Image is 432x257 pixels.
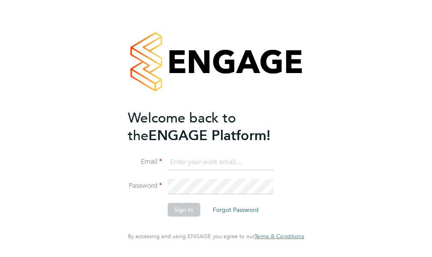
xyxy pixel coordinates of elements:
[128,181,162,190] label: Password
[254,233,304,240] a: Terms & Conditions
[128,157,162,166] label: Email
[128,109,295,144] h2: ENGAGE Platform!
[206,203,266,217] button: Forgot Password
[128,233,304,240] span: By accessing and using ENGAGE you agree to our
[167,203,200,217] button: Sign In
[167,155,273,170] input: Enter your work email...
[254,233,304,240] span: Terms & Conditions
[128,110,236,144] span: Welcome back to the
